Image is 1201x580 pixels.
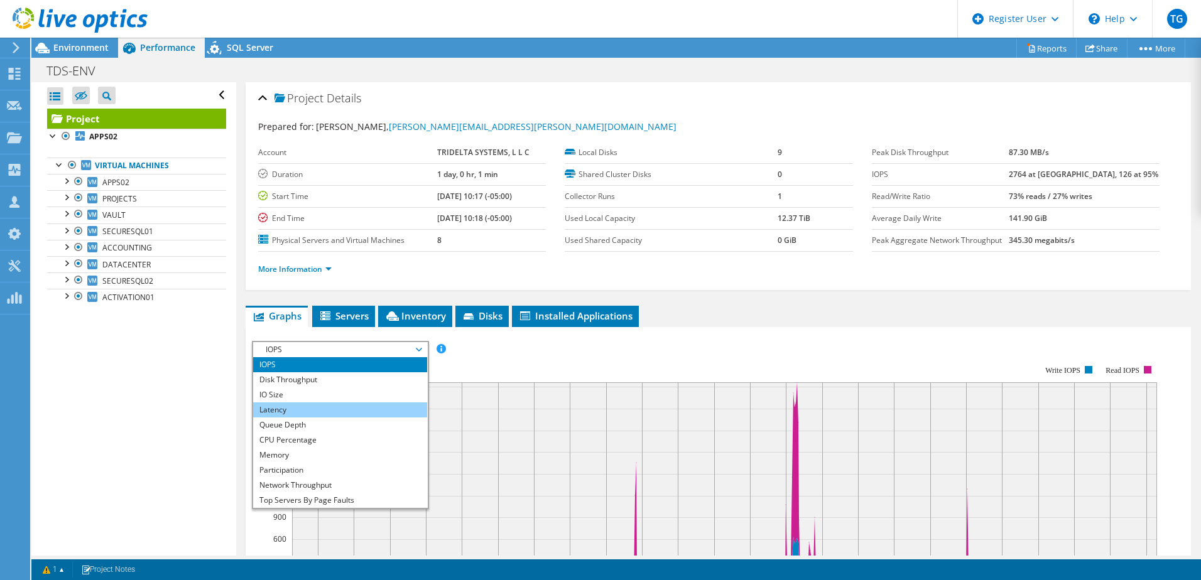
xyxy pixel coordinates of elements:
span: Environment [53,41,109,53]
span: TG [1167,9,1187,29]
span: Servers [318,309,369,322]
li: Memory [253,448,427,463]
b: 1 day, 0 hr, 1 min [437,169,498,180]
span: ACTIVATION01 [102,292,155,303]
b: 87.30 MB/s [1009,147,1049,158]
b: 8 [437,235,442,245]
b: 141.90 GiB [1009,213,1047,223]
label: Prepared for: [258,121,314,132]
b: 345.30 megabits/s [1009,235,1075,245]
span: SQL Server [227,41,273,53]
label: Duration [258,168,438,181]
text: Write IOPS [1045,366,1080,375]
li: Top Servers By Page Faults [253,493,427,508]
label: Account [258,146,438,159]
label: Peak Disk Throughput [872,146,1009,159]
span: VAULT [102,210,126,220]
label: Start Time [258,190,438,203]
span: SECURESQL02 [102,276,153,286]
h1: TDS-ENV [41,64,115,78]
span: Details [327,90,361,105]
label: Average Daily Write [872,212,1009,225]
label: Peak Aggregate Network Throughput [872,234,1009,247]
span: [PERSON_NAME], [316,121,677,132]
span: Disks [462,309,503,322]
li: CPU Percentage [253,432,427,448]
span: Installed Applications [518,309,633,322]
li: Participation [253,463,427,478]
label: IOPS [872,168,1009,181]
span: SECURESQL01 [102,226,153,237]
b: APPS02 [89,131,117,142]
span: Graphs [252,309,302,322]
a: VAULT [47,207,226,223]
li: Network Throughput [253,478,427,493]
a: DATACENTER [47,256,226,272]
b: 73% reads / 27% writes [1009,191,1092,201]
label: Used Shared Capacity [565,234,778,247]
span: PROJECTS [102,193,137,204]
span: Inventory [384,309,446,322]
a: Virtual Machines [47,158,226,174]
a: SECURESQL01 [47,223,226,240]
span: DATACENTER [102,259,151,270]
a: [PERSON_NAME][EMAIL_ADDRESS][PERSON_NAME][DOMAIN_NAME] [389,121,677,132]
a: APPS02 [47,174,226,190]
a: Share [1076,38,1128,58]
a: More Information [258,264,332,274]
label: Physical Servers and Virtual Machines [258,234,438,247]
span: Project [274,92,323,105]
span: APPS02 [102,177,129,188]
b: 1 [778,191,782,201]
a: Reports [1016,38,1077,58]
a: APPS02 [47,129,226,145]
a: PROJECTS [47,190,226,207]
b: 0 GiB [778,235,796,245]
b: [DATE] 10:17 (-05:00) [437,191,512,201]
a: 1 [34,562,73,577]
li: Latency [253,402,427,417]
li: Disk Throughput [253,372,427,387]
a: ACTIVATION01 [47,289,226,305]
a: More [1127,38,1185,58]
a: Project [47,109,226,129]
text: 300 [273,555,286,566]
svg: \n [1089,13,1100,24]
b: 12.37 TiB [778,213,810,223]
span: Performance [140,41,195,53]
label: Local Disks [565,146,778,159]
text: 900 [273,512,286,522]
b: 9 [778,147,782,158]
label: Shared Cluster Disks [565,168,778,181]
li: IOPS [253,357,427,372]
label: Collector Runs [565,190,778,203]
b: TRIDELTA SYSTEMS, L L C [437,147,530,158]
b: [DATE] 10:18 (-05:00) [437,213,512,223]
span: ACCOUNTING [102,242,152,253]
a: SECURESQL02 [47,272,226,289]
text: 600 [273,534,286,544]
label: Used Local Capacity [565,212,778,225]
text: Read IOPS [1106,366,1139,375]
li: Queue Depth [253,417,427,432]
label: End Time [258,212,438,225]
b: 0 [778,169,782,180]
b: 2764 at [GEOGRAPHIC_DATA], 126 at 95% [1009,169,1158,180]
li: IO Size [253,387,427,402]
a: ACCOUNTING [47,240,226,256]
span: IOPS [259,342,421,357]
label: Read/Write Ratio [872,190,1009,203]
a: Project Notes [72,562,144,577]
